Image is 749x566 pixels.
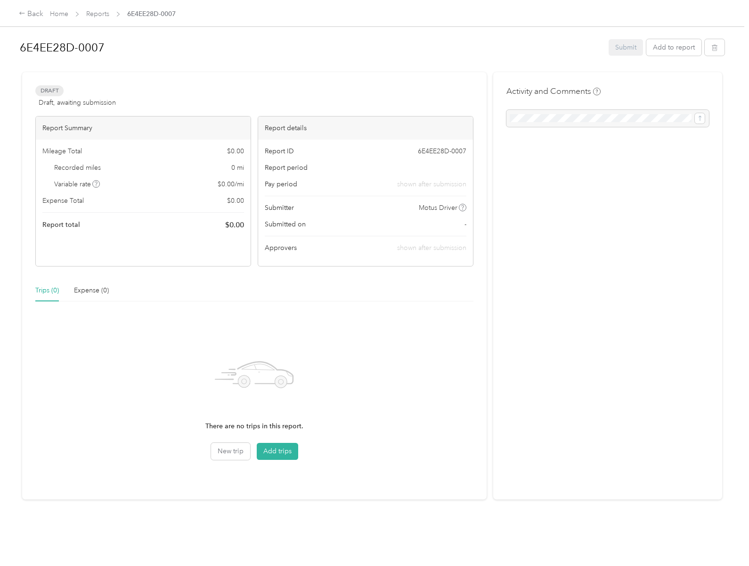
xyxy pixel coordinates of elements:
[257,443,298,460] button: Add trips
[19,8,43,20] div: Back
[42,146,82,156] span: Mileage Total
[225,219,244,231] span: $ 0.00
[218,179,244,189] span: $ 0.00 / mi
[265,203,294,213] span: Submitter
[227,196,244,206] span: $ 0.00
[36,117,251,140] div: Report Summary
[74,285,109,296] div: Expense (0)
[265,179,297,189] span: Pay period
[35,85,64,96] span: Draft
[54,179,100,189] span: Variable rate
[419,203,457,213] span: Motus Driver
[20,36,602,59] h1: 6E4EE28D-0007
[265,219,306,229] span: Submitted on
[42,196,84,206] span: Expense Total
[54,163,101,173] span: Recorded miles
[696,513,749,566] iframe: Everlance-gr Chat Button Frame
[265,243,297,253] span: Approvers
[211,443,250,460] button: New trip
[50,10,68,18] a: Home
[227,146,244,156] span: $ 0.00
[265,163,308,173] span: Report period
[418,146,466,156] span: 6E4EE28D-0007
[464,219,466,229] span: -
[35,285,59,296] div: Trips (0)
[265,146,294,156] span: Report ID
[127,9,176,19] span: 6E4EE28D-0007
[86,10,109,18] a: Reports
[231,163,244,173] span: 0 mi
[397,244,466,252] span: shown after submission
[506,85,601,97] h4: Activity and Comments
[39,98,116,108] span: Draft, awaiting submission
[42,220,80,230] span: Report total
[397,179,466,189] span: shown after submission
[205,421,303,432] p: There are no trips in this report.
[258,117,473,140] div: Report details
[646,39,701,56] button: Add to report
